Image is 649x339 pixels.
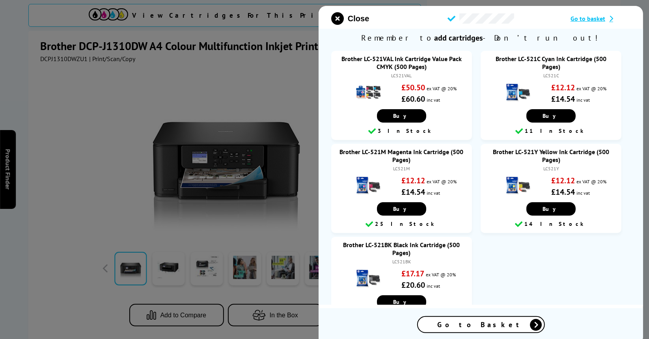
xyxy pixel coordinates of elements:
span: Buy [543,205,559,212]
div: LC521VAL [339,73,464,78]
span: Go to basket [571,15,605,22]
img: Brother LC-521Y Yellow Ink Cartridge (500 Pages) [504,171,532,199]
strong: £14.54 [551,94,575,104]
strong: £50.50 [401,82,425,93]
span: inc vat [427,97,440,103]
strong: £17.17 [401,268,424,279]
span: ex VAT @ 20% [427,179,457,184]
img: Brother LC-521M Magenta Ink Cartridge (500 Pages) [354,171,382,199]
div: LC521Y [489,166,614,171]
span: Buy [393,112,410,119]
span: Close [348,14,369,23]
span: Buy [393,298,410,305]
span: inc vat [576,97,590,103]
a: Go to Basket [417,316,545,333]
div: 14 In Stock [485,220,617,229]
strong: £14.54 [401,187,425,197]
a: Brother LC-521Y Yellow Ink Cartridge (500 Pages) [493,148,609,164]
strong: £60.60 [401,94,425,104]
span: ex VAT @ 20% [576,179,606,184]
span: Buy [393,205,410,212]
span: ex VAT @ 20% [426,272,456,278]
div: 3 In Stock [335,127,468,136]
span: ex VAT @ 20% [427,86,457,91]
img: Brother LC-521BK Black Ink Cartridge (500 Pages) [354,264,382,292]
strong: £12.12 [551,175,575,186]
a: Brother LC-521M Magenta Ink Cartridge (500 Pages) [339,148,463,164]
button: close modal [331,12,369,25]
strong: £12.12 [401,175,425,186]
span: Go to Basket [438,320,524,329]
strong: £14.54 [551,187,575,197]
div: LC521C [489,73,614,78]
span: inc vat [427,283,440,289]
span: inc vat [576,190,590,196]
b: add cartridges [435,33,483,43]
strong: £20.60 [401,280,425,290]
span: Buy [543,112,559,119]
div: LC521M [339,166,464,171]
div: 11 In Stock [485,127,617,136]
span: Remember to - Don’t run out! [319,29,643,47]
strong: £12.12 [551,82,575,93]
div: LC521BK [339,259,464,264]
span: ex VAT @ 20% [576,86,606,91]
div: 25 In Stock [335,220,468,229]
span: inc vat [427,190,440,196]
a: Brother LC-521C Cyan Ink Cartridge (500 Pages) [496,55,606,71]
img: Brother LC-521C Cyan Ink Cartridge (500 Pages) [504,78,532,106]
a: Brother LC-521VAL Ink Cartridge Value Pack CMYK (500 Pages) [341,55,462,71]
img: Brother LC-521VAL Ink Cartridge Value Pack CMYK (500 Pages) [354,78,382,106]
a: Brother LC-521BK Black Ink Cartridge (500 Pages) [343,241,460,257]
a: Go to basket [571,15,630,22]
